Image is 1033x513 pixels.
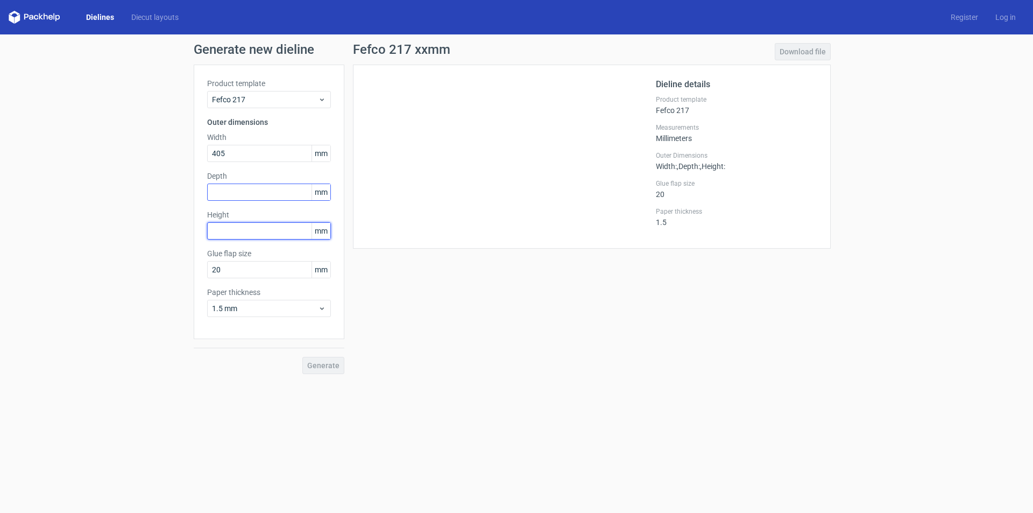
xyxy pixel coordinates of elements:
span: , Height : [700,162,725,171]
label: Depth [207,171,331,181]
h3: Outer dimensions [207,117,331,128]
span: Width : [656,162,677,171]
span: mm [312,262,330,278]
a: Dielines [77,12,123,23]
label: Paper thickness [207,287,331,298]
a: Log in [987,12,1024,23]
label: Height [207,209,331,220]
div: Millimeters [656,123,817,143]
span: mm [312,184,330,200]
label: Measurements [656,123,817,132]
label: Glue flap size [656,179,817,188]
label: Glue flap size [207,248,331,259]
span: , Depth : [677,162,700,171]
a: Diecut layouts [123,12,187,23]
label: Outer Dimensions [656,151,817,160]
h2: Dieline details [656,78,817,91]
label: Width [207,132,331,143]
div: Fefco 217 [656,95,817,115]
h1: Fefco 217 xxmm [353,43,450,56]
span: 1.5 mm [212,303,318,314]
span: mm [312,223,330,239]
span: Fefco 217 [212,94,318,105]
div: 20 [656,179,817,199]
div: 1.5 [656,207,817,227]
label: Paper thickness [656,207,817,216]
h1: Generate new dieline [194,43,839,56]
label: Product template [207,78,331,89]
a: Register [942,12,987,23]
label: Product template [656,95,817,104]
span: mm [312,145,330,161]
